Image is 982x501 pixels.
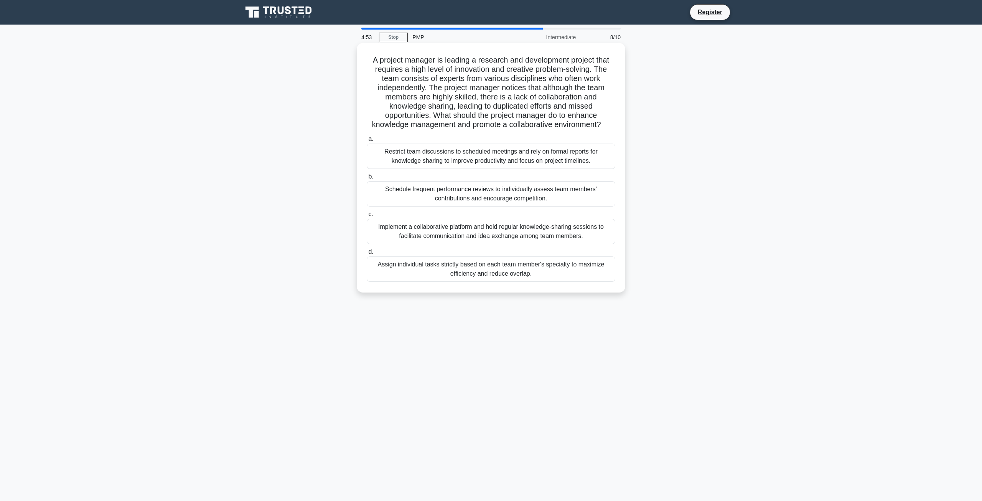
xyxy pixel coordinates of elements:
[367,181,615,207] div: Schedule frequent performance reviews to individually assess team members' contributions and enco...
[368,211,373,217] span: c.
[367,256,615,282] div: Assign individual tasks strictly based on each team member's specialty to maximize efficiency and...
[357,30,379,45] div: 4:53
[367,144,615,169] div: Restrict team discussions to scheduled meetings and rely on formal reports for knowledge sharing ...
[580,30,625,45] div: 8/10
[379,33,408,42] a: Stop
[513,30,580,45] div: Intermediate
[366,55,616,130] h5: A project manager is leading a research and development project that requires a high level of inn...
[368,173,373,180] span: b.
[368,248,373,255] span: d.
[693,7,727,17] a: Register
[367,219,615,244] div: Implement a collaborative platform and hold regular knowledge-sharing sessions to facilitate comm...
[368,136,373,142] span: a.
[408,30,513,45] div: PMP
